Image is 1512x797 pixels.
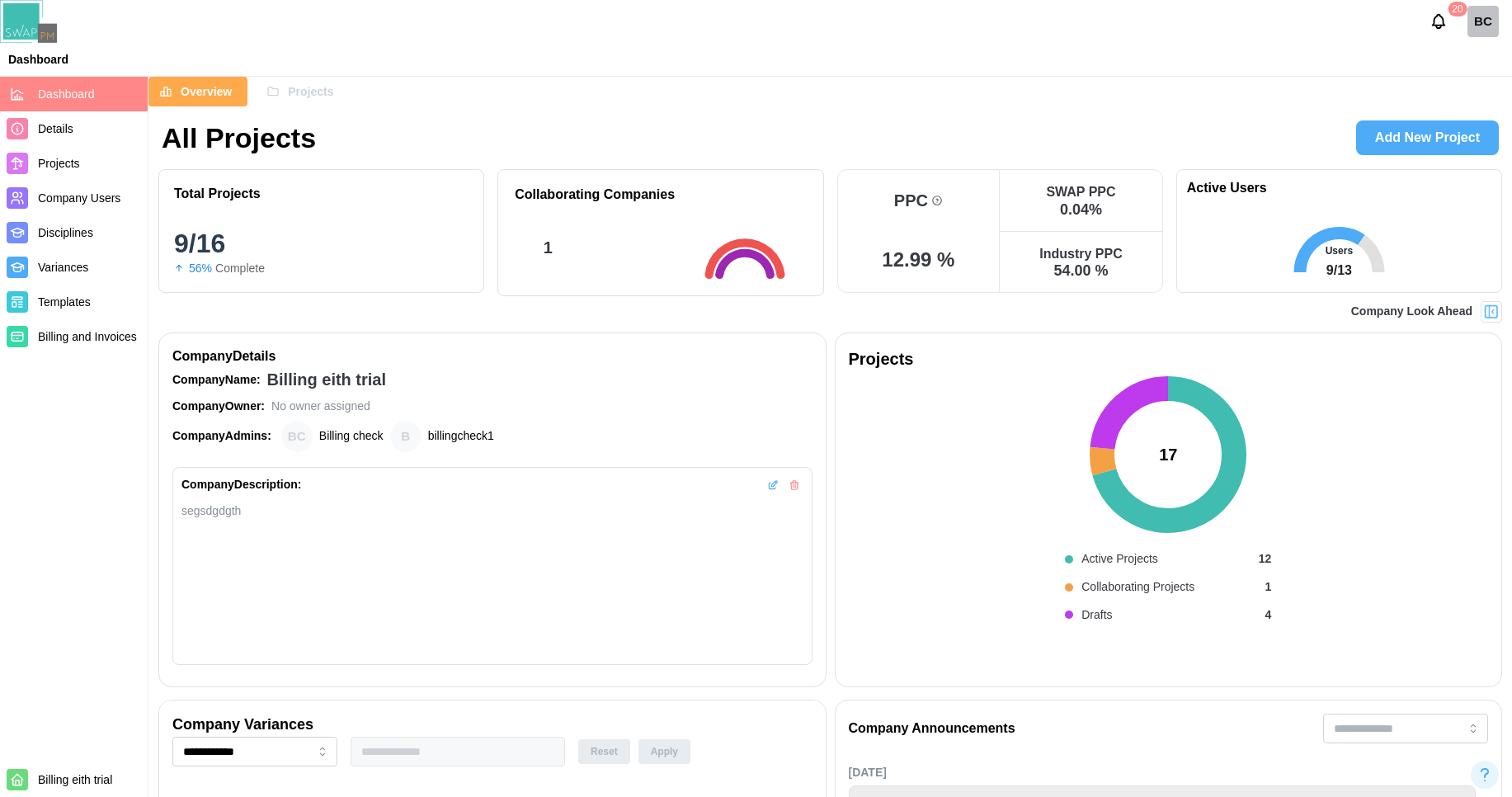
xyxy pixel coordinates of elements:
[38,295,91,309] span: Templates
[882,250,954,270] div: 12.99 %
[172,429,271,442] strong: Company Admins:
[281,421,313,452] div: Billing check
[172,347,813,367] div: Company Details
[1351,303,1472,321] div: Company Look Ahead
[288,78,333,106] span: Projects
[1425,7,1453,35] button: Notifications
[1081,550,1158,568] div: Active Projects
[38,122,73,135] span: Details
[38,330,137,343] span: Billing and Invoices
[267,367,386,393] div: Billing eith trial
[271,398,370,416] div: No owner assigned
[1046,184,1115,200] div: SWAP PPC
[894,192,928,209] div: PPC
[162,120,316,156] h1: All Projects
[1081,606,1112,625] div: Drafts
[172,714,313,737] div: Company Variances
[1159,442,1177,468] div: 17
[1060,202,1102,217] div: 0.04 %
[181,476,301,494] div: Company Description:
[1448,2,1467,17] div: 20
[515,186,675,204] h1: Collaborating Companies
[1265,578,1271,597] div: 1
[849,764,1477,782] div: [DATE]
[38,226,93,239] span: Disciplines
[172,371,261,389] div: Company Name:
[38,191,120,205] span: Company Users
[390,421,422,452] div: billingcheck1
[1467,6,1499,37] a: Billing check
[1265,606,1271,625] div: 4
[181,78,232,106] span: Overview
[174,186,261,201] div: Total Projects
[1483,304,1500,320] img: Project Look Ahead Button
[174,230,469,257] div: 9/16
[256,77,349,106] button: Projects
[1039,246,1122,262] div: Industry PPC
[181,502,803,520] div: segsdgdgth
[544,235,553,261] div: 1
[1375,121,1480,154] span: Add New Project
[38,87,95,101] span: Dashboard
[1081,578,1194,597] div: Collaborating Projects
[38,261,88,274] span: Variances
[189,260,212,278] div: 56%
[428,427,494,446] div: billingcheck1
[1053,263,1108,278] div: 54.00 %
[172,399,265,413] strong: Company Owner:
[8,54,68,65] div: Dashboard
[148,77,247,106] button: Overview
[1467,6,1499,37] div: BC
[319,427,384,446] div: Billing check
[1356,120,1499,155] a: Add New Project
[38,773,112,786] span: Billing eith trial
[215,260,265,278] div: Complete
[38,157,80,170] span: Projects
[849,347,1489,372] div: Projects
[1187,180,1267,197] h1: Active Users
[849,719,1015,739] div: Company Announcements
[1259,550,1272,568] div: 12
